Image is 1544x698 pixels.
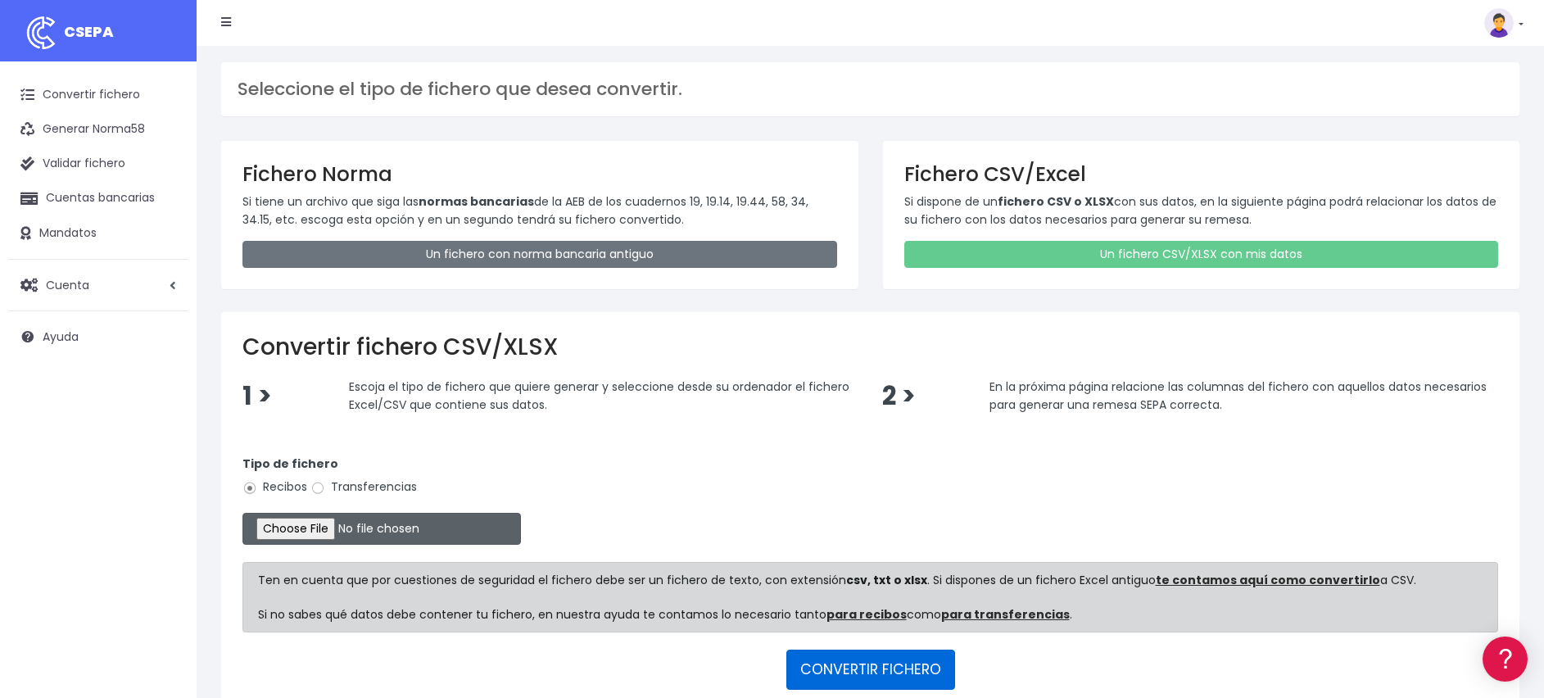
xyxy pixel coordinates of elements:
a: Problemas habituales [16,233,311,258]
a: Perfiles de empresas [16,283,311,309]
a: Un fichero CSV/XLSX con mis datos [904,241,1499,268]
a: POWERED BY ENCHANT [225,472,315,487]
span: 1 > [242,378,272,414]
a: General [16,351,311,377]
a: para recibos [826,606,907,623]
span: 2 > [882,378,916,414]
a: Generar Norma58 [8,112,188,147]
img: logo [20,12,61,53]
a: Convertir fichero [8,78,188,112]
div: Facturación [16,325,311,341]
p: Si tiene un archivo que siga las de la AEB de los cuadernos 19, 19.14, 19.44, 58, 34, 34.15, etc.... [242,193,837,229]
label: Recibos [242,478,307,496]
h3: Fichero CSV/Excel [904,162,1499,186]
strong: normas bancarias [419,193,534,210]
span: CSEPA [64,21,114,42]
a: Información general [16,139,311,165]
strong: fichero CSV o XLSX [998,193,1114,210]
a: para transferencias [941,606,1070,623]
span: Escoja el tipo de fichero que quiere generar y seleccione desde su ordenador el fichero Excel/CSV... [349,378,849,413]
button: Contáctanos [16,438,311,467]
label: Transferencias [310,478,417,496]
div: Información general [16,114,311,129]
a: Ayuda [8,320,188,354]
a: te contamos aquí como convertirlo [1156,572,1380,588]
a: Videotutoriales [16,258,311,283]
div: Convertir ficheros [16,181,311,197]
h3: Seleccione el tipo de fichero que desea convertir. [238,79,1503,100]
a: Un fichero con norma bancaria antiguo [242,241,837,268]
div: Programadores [16,393,311,409]
img: profile [1484,8,1514,38]
span: En la próxima página relacione las columnas del fichero con aquellos datos necesarios para genera... [989,378,1487,413]
a: API [16,419,311,444]
span: Ayuda [43,329,79,345]
h3: Fichero Norma [242,162,837,186]
button: CONVERTIR FICHERO [786,650,955,689]
a: Cuenta [8,268,188,302]
strong: csv, txt o xlsx [846,572,927,588]
span: Cuenta [46,276,89,292]
a: Formatos [16,207,311,233]
p: Si dispone de un con sus datos, en la siguiente página podrá relacionar los datos de su fichero c... [904,193,1499,229]
strong: Tipo de fichero [242,456,338,472]
h2: Convertir fichero CSV/XLSX [242,333,1498,361]
a: Cuentas bancarias [8,181,188,215]
a: Validar fichero [8,147,188,181]
a: Mandatos [8,216,188,251]
div: Ten en cuenta que por cuestiones de seguridad el fichero debe ser un fichero de texto, con extens... [242,562,1498,632]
